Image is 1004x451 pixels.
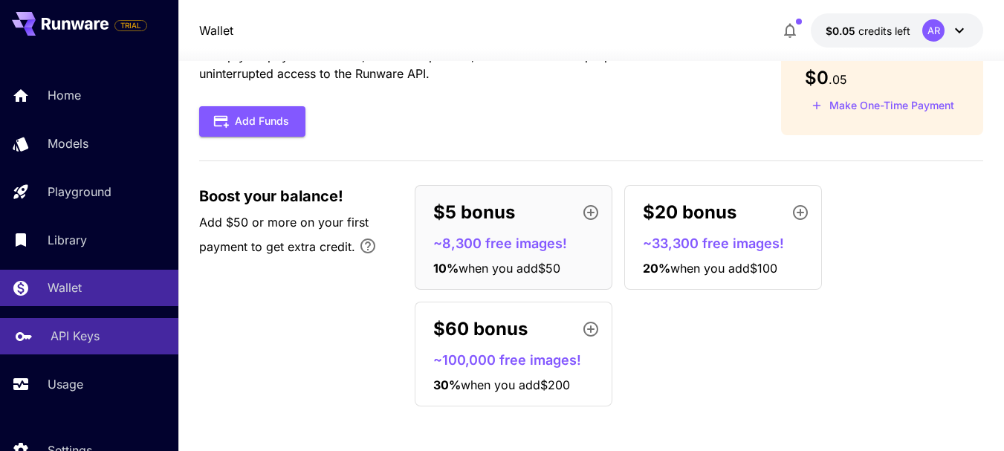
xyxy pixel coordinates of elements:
span: $0 [805,67,829,88]
span: Add $50 or more on your first payment to get extra credit. [199,215,369,254]
p: Home [48,86,81,104]
span: 20 % [643,261,670,276]
button: Add Funds [199,106,305,137]
p: $5 bonus [433,199,515,226]
span: 10 % [433,261,459,276]
button: Bonus applies only to your first payment, up to 30% on the first $1,000. [353,231,383,261]
a: Wallet [199,22,233,39]
p: Library [48,231,87,249]
p: ~33,300 free images! [643,233,815,253]
span: $0.05 [826,25,858,37]
button: Make a one-time, non-recurring payment [805,94,961,117]
nav: breadcrumb [199,22,233,39]
div: $0.05 [826,23,910,39]
span: TRIAL [115,20,146,31]
p: Set up your payment method, add backup cards, and enable Auto top-up to ensure uninterrupted acce... [199,47,733,82]
p: ~8,300 free images! [433,233,606,253]
span: Add your payment card to enable full platform functionality. [114,16,147,34]
span: . 05 [829,72,847,87]
p: Models [48,134,88,152]
button: $0.05AR [811,13,983,48]
span: Boost your balance! [199,185,343,207]
div: AR [922,19,945,42]
p: Wallet [48,279,82,296]
p: $20 bonus [643,199,736,226]
span: credits left [858,25,910,37]
span: when you add $200 [461,377,570,392]
span: 30 % [433,377,461,392]
span: when you add $50 [459,261,560,276]
p: $60 bonus [433,316,528,343]
p: API Keys [51,327,100,345]
p: Usage [48,375,83,393]
span: when you add $100 [670,261,777,276]
p: Playground [48,183,111,201]
p: ~100,000 free images! [433,350,606,370]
